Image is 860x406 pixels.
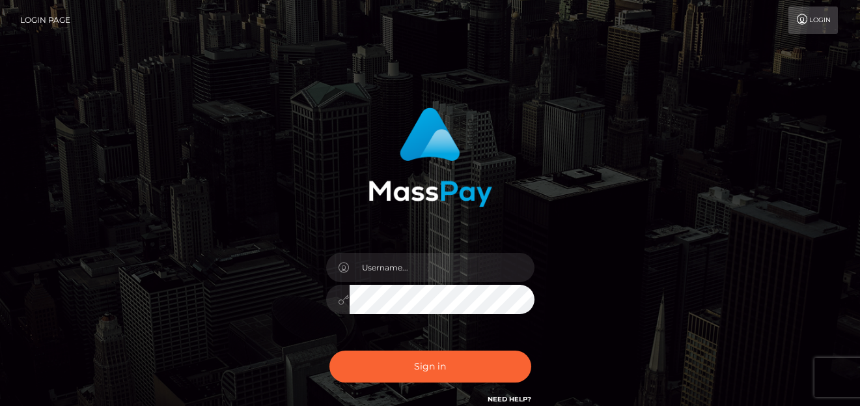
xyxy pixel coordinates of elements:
img: MassPay Login [368,108,492,207]
button: Sign in [329,351,531,383]
input: Username... [350,253,534,282]
a: Need Help? [488,395,531,403]
a: Login [788,7,838,34]
a: Login Page [20,7,70,34]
